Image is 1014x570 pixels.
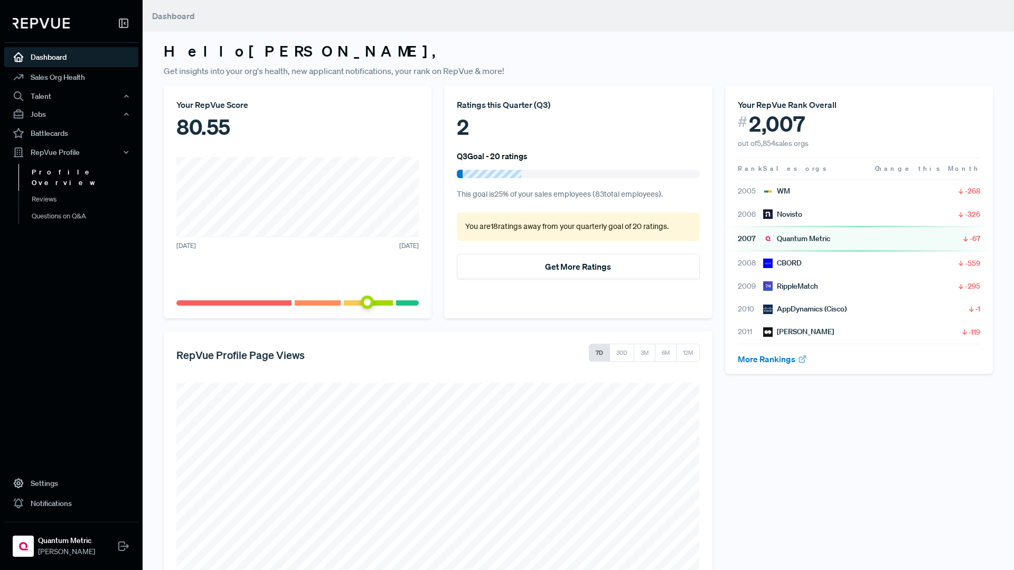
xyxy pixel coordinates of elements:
div: Your RepVue Score [176,98,419,111]
img: RepVue [13,18,70,29]
span: Rank [738,164,763,173]
div: 2 [457,111,699,143]
div: WM [763,186,790,197]
span: # [738,111,747,133]
img: RippleMatch [763,281,773,291]
span: -295 [965,281,980,291]
a: More Rankings [738,354,808,364]
a: Dashboard [4,47,138,67]
a: Profile Overview [18,164,153,191]
span: Dashboard [152,11,195,21]
div: CBORD [763,258,802,269]
span: [DATE] [176,241,196,251]
h6: Q3 Goal - 20 ratings [457,151,528,161]
div: Ratings this Quarter ( Q3 ) [457,98,699,111]
span: -67 [970,233,980,244]
span: 2010 [738,304,763,315]
a: Quantum MetricQuantum Metric[PERSON_NAME] [4,522,138,562]
span: Sales orgs [763,164,828,173]
a: Notifications [4,493,138,513]
span: -268 [965,186,980,196]
img: Quantum Metric [763,234,773,243]
span: -119 [969,327,980,337]
span: -1 [975,304,980,314]
button: 3M [634,344,655,362]
a: Questions on Q&A [18,208,153,225]
button: 12M [676,344,700,362]
div: RippleMatch [763,281,818,292]
img: Novisto [763,209,773,219]
span: [DATE] [399,241,419,251]
img: AppDynamics (Cisco) [763,305,773,314]
a: Reviews [18,191,153,208]
span: 2006 [738,209,763,220]
button: 7D [589,344,610,362]
span: [PERSON_NAME] [38,546,95,557]
div: Quantum Metric [763,233,830,244]
strong: Quantum Metric [38,535,95,546]
p: This goal is 25 % of your sales employees ( 83 total employees). [457,189,699,200]
p: You are 18 ratings away from your quarterly goal of 20 ratings . [465,221,691,233]
button: RepVue Profile [4,143,138,161]
span: 2011 [738,326,763,337]
span: 2009 [738,281,763,292]
img: Quantum Metric [15,538,32,555]
img: CBORD [763,259,773,268]
span: Your RepVue Rank Overall [738,99,837,110]
div: 80.55 [176,111,419,143]
button: 6M [655,344,677,362]
span: 2,007 [749,111,805,136]
p: Get insights into your org's health, new applicant notifications, your rank on RepVue & more! [164,65,993,77]
span: Change this Month [875,164,980,173]
span: 2007 [738,233,763,244]
button: Talent [4,87,138,105]
h3: Hello [PERSON_NAME] , [164,42,993,60]
button: Get More Ratings [457,254,699,279]
h5: RepVue Profile Page Views [176,348,305,361]
div: [PERSON_NAME] [763,326,834,337]
span: out of 5,854 sales orgs [738,139,809,148]
span: -559 [965,258,980,269]
span: 2005 [738,186,763,197]
div: AppDynamics (Cisco) [763,304,847,315]
img: WM [763,187,773,196]
div: Novisto [763,209,802,220]
img: Oliver Wyman [763,327,773,337]
a: Battlecards [4,123,138,143]
a: Settings [4,473,138,493]
button: 30D [609,344,634,362]
a: Sales Org Health [4,67,138,87]
button: Jobs [4,105,138,123]
span: -326 [965,209,980,219]
span: 2008 [738,258,763,269]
